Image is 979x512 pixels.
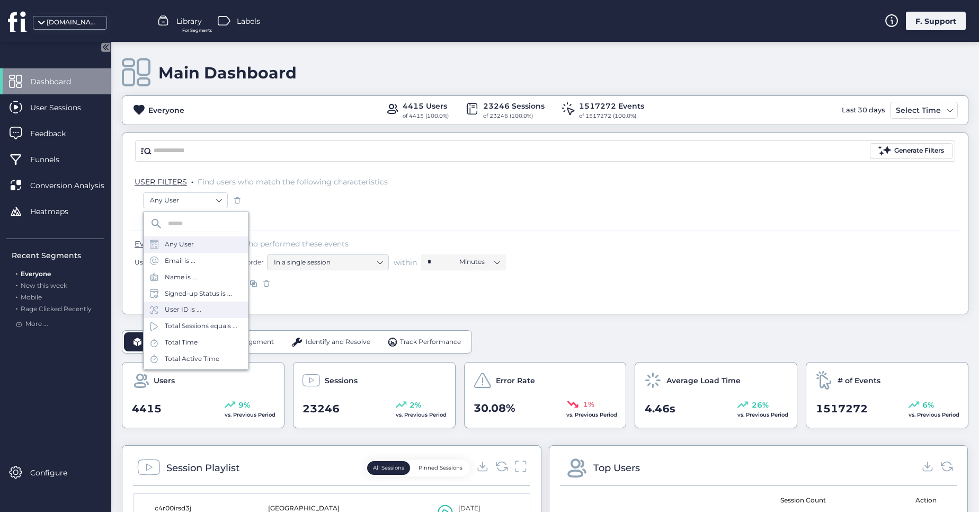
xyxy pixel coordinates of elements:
[148,104,184,116] div: Everyone
[579,100,644,112] div: 1517272 Events
[583,399,594,410] span: 1%
[21,305,92,313] span: Rage Clicked Recently
[30,154,75,165] span: Funnels
[165,272,197,283] div: Name is ...
[182,27,212,34] span: For Segments
[302,401,340,417] span: 23246
[838,375,880,386] span: # of Events
[21,281,67,289] span: New this week
[165,240,194,250] div: Any User
[202,239,349,249] span: Find users who performed these events
[870,143,953,159] button: Generate Filters
[367,461,410,475] button: All Sessions
[176,15,202,27] span: Library
[135,239,191,249] span: EVENT FILTERS
[909,411,959,418] span: vs. Previous Period
[165,256,195,266] div: Email is ...
[16,291,17,301] span: .
[158,63,297,83] div: Main Dashboard
[666,375,741,386] span: Average Load Time
[474,400,515,417] span: 30.08%
[165,321,237,331] div: Total Sessions equals ...
[593,461,640,475] div: Top Users
[165,305,201,315] div: User ID is ...
[165,338,198,348] div: Total Time
[166,461,239,475] div: Session Playlist
[816,401,868,417] span: 1517272
[30,128,82,139] span: Feedback
[135,177,187,187] span: USER FILTERS
[237,15,260,27] span: Labels
[165,289,232,299] div: Signed-up Status is ...
[459,254,500,270] nz-select-item: Minutes
[191,175,193,186] span: .
[922,399,934,411] span: 6%
[150,192,221,208] nz-select-item: Any User
[16,279,17,289] span: .
[30,206,84,217] span: Heatmaps
[566,411,617,418] span: vs. Previous Period
[306,337,370,347] span: Identify and Resolve
[47,17,100,28] div: [DOMAIN_NAME]
[394,257,417,268] span: within
[30,180,120,191] span: Conversion Analysis
[12,250,104,261] div: Recent Segments
[325,375,358,386] span: Sessions
[274,254,382,270] nz-select-item: In a single session
[579,112,644,120] div: of 1517272 (100.0%)
[16,303,17,313] span: .
[894,146,944,156] div: Generate Filters
[25,319,48,329] span: More ...
[400,337,461,347] span: Track Performance
[737,411,788,418] span: vs. Previous Period
[410,399,421,411] span: 2%
[403,100,449,112] div: 4415 Users
[483,100,545,112] div: 23246 Sessions
[403,112,449,120] div: of 4415 (100.0%)
[154,375,175,386] span: Users
[141,297,184,307] div: Add Event
[132,401,162,417] span: 4415
[21,293,42,301] span: Mobile
[413,461,468,475] button: Pinned Sessions
[238,399,250,411] span: 9%
[141,214,184,224] div: User Filter
[16,268,17,278] span: .
[906,12,966,30] div: F. Support
[165,354,219,364] div: Total Active Time
[30,467,83,479] span: Configure
[893,104,944,117] div: Select Time
[30,102,97,113] span: User Sessions
[225,411,275,418] span: vs. Previous Period
[198,177,388,187] span: Find users who match the following characteristics
[483,112,545,120] div: of 23246 (100.0%)
[645,401,675,417] span: 4.46s
[839,102,887,119] div: Last 30 days
[496,375,535,386] span: Error Rate
[30,76,87,87] span: Dashboard
[396,411,447,418] span: vs. Previous Period
[21,270,51,278] span: Everyone
[752,399,769,411] span: 26%
[135,258,222,267] span: Users that completed steps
